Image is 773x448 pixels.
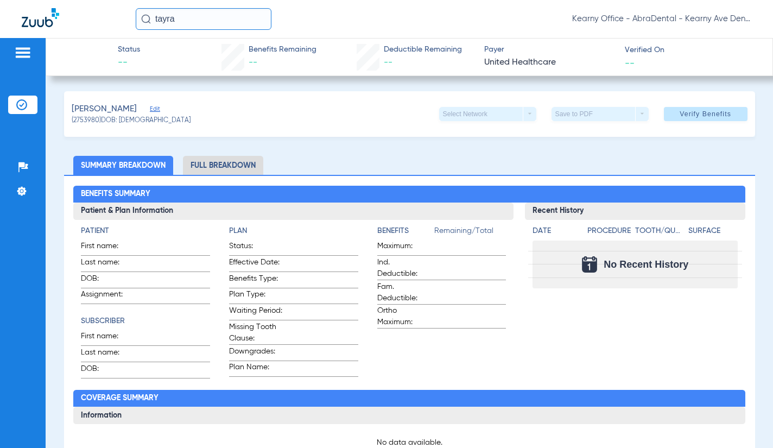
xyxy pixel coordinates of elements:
span: Plan Type: [229,289,282,304]
span: Fam. Deductible: [377,281,430,304]
img: hamburger-icon [14,46,31,59]
h2: Benefits Summary [73,186,745,203]
app-breakdown-title: Tooth/Quad [635,225,685,241]
span: Benefits Type: [229,273,282,288]
span: Assignment: [81,289,134,304]
app-breakdown-title: Date [533,225,578,241]
span: United Healthcare [484,56,615,70]
h3: Patient & Plan Information [73,203,514,220]
span: Remaining/Total [434,225,506,241]
h2: Coverage Summary [73,390,745,407]
span: Ortho Maximum: [377,305,430,328]
span: DOB: [81,363,134,378]
h4: Benefits [377,225,434,237]
span: Last name: [81,257,134,272]
li: Summary Breakdown [73,156,173,175]
span: Missing Tooth Clause: [229,321,282,344]
app-breakdown-title: Benefits [377,225,434,241]
span: Deductible Remaining [384,44,462,55]
span: Last name: [81,347,134,362]
span: (2753980) DOB: [DEMOGRAPHIC_DATA] [72,116,191,126]
h4: Plan [229,225,358,237]
span: No Recent History [604,259,688,270]
h3: Information [73,407,745,424]
h4: Subscriber [81,316,210,327]
li: Full Breakdown [183,156,263,175]
h4: Tooth/Quad [635,225,685,237]
span: -- [118,56,140,70]
h4: Patient [81,225,210,237]
span: Downgrades: [229,346,282,361]
img: Search Icon [141,14,151,24]
span: Plan Name: [229,362,282,376]
span: -- [625,57,635,68]
h4: Procedure [587,225,631,237]
button: Verify Benefits [664,107,747,121]
h4: Date [533,225,578,237]
span: Benefits Remaining [249,44,316,55]
iframe: Chat Widget [719,396,773,448]
span: Maximum: [377,241,430,255]
input: Search for patients [136,8,271,30]
app-breakdown-title: Surface [688,225,738,241]
span: DOB: [81,273,134,288]
span: First name: [81,331,134,345]
app-breakdown-title: Procedure [587,225,631,241]
span: Verify Benefits [680,110,731,118]
span: -- [384,58,392,67]
span: Edit [150,105,160,116]
span: Verified On [625,45,756,56]
span: Ind. Deductible: [377,257,430,280]
span: First name: [81,241,134,255]
span: Effective Date: [229,257,282,272]
span: -- [249,58,257,67]
span: Waiting Period: [229,305,282,320]
span: Status [118,44,140,55]
span: Payer [484,44,615,55]
span: Status: [229,241,282,255]
p: No data available. [81,437,738,448]
span: [PERSON_NAME] [72,103,137,116]
img: Zuub Logo [22,8,59,27]
img: Calendar [582,256,597,273]
h3: Recent History [525,203,745,220]
span: Kearny Office - AbraDental - Kearny Ave Dental, LLC - Kearny General [572,14,751,24]
h4: Surface [688,225,738,237]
